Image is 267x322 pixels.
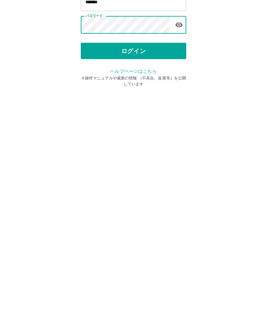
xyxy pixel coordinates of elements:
label: パスワード [85,85,103,90]
label: 社員番号 [85,62,99,67]
a: ヘルプページはこちら [110,140,157,145]
h2: ログイン [112,42,155,54]
p: ※操作マニュアルや最新の情報 （不具合、改善等）を公開しています [81,146,186,158]
button: ログイン [81,114,186,131]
